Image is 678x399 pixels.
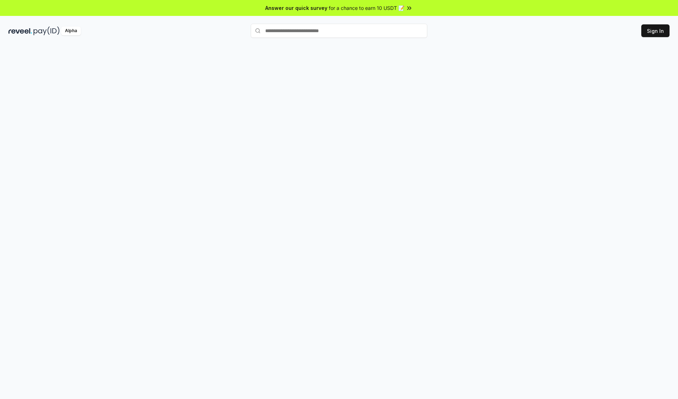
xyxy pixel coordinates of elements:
button: Sign In [641,24,670,37]
span: Answer our quick survey [265,4,327,12]
span: for a chance to earn 10 USDT 📝 [329,4,404,12]
img: reveel_dark [8,27,32,35]
img: pay_id [34,27,60,35]
div: Alpha [61,27,81,35]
